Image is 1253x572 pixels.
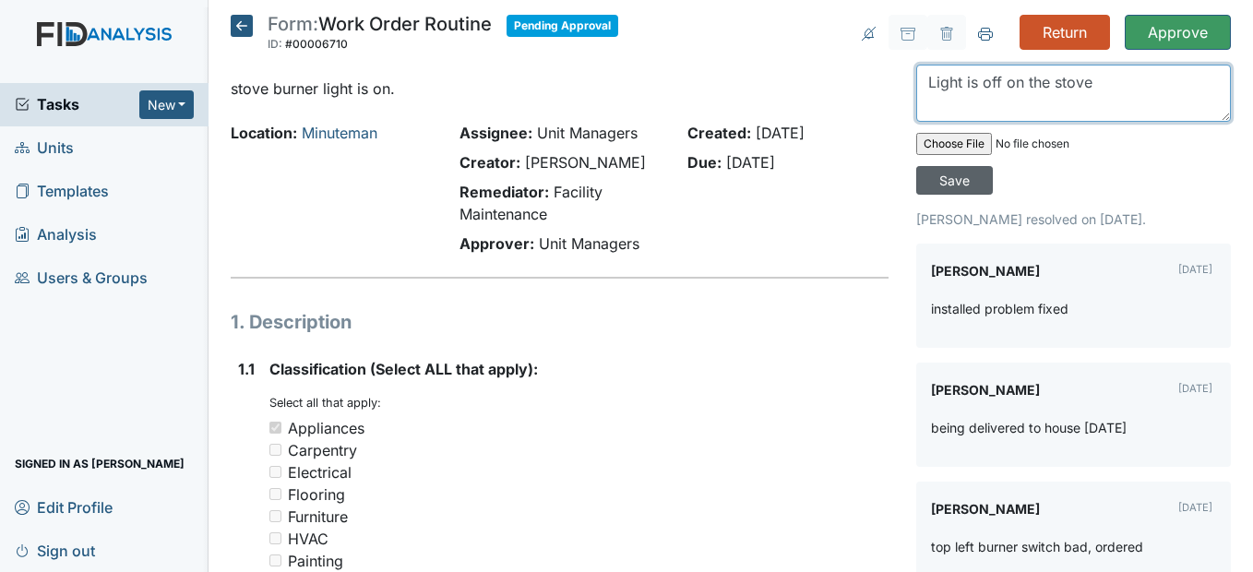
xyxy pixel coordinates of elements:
div: HVAC [288,528,328,550]
strong: Creator: [459,153,520,172]
span: Classification (Select ALL that apply): [269,360,538,378]
input: HVAC [269,532,281,544]
div: Electrical [288,461,352,483]
span: Users & Groups [15,264,148,292]
p: being delivered to house [DATE] [931,418,1127,437]
span: Unit Managers [537,124,638,142]
span: ID: [268,37,282,51]
strong: Due: [687,153,722,172]
span: [DATE] [726,153,775,172]
span: Form: [268,13,318,35]
span: Pending Approval [507,15,618,37]
span: Edit Profile [15,493,113,521]
span: Analysis [15,220,97,249]
input: Appliances [269,422,281,434]
strong: Remediator: [459,183,549,201]
input: Return [1020,15,1110,50]
p: [PERSON_NAME] resolved on [DATE]. [916,209,1231,229]
span: #00006710 [285,37,348,51]
label: 1.1 [238,358,255,380]
h1: 1. Description [231,308,888,336]
div: Carpentry [288,439,357,461]
div: Painting [288,550,343,572]
span: Sign out [15,536,95,565]
input: Flooring [269,488,281,500]
small: [DATE] [1178,501,1212,514]
p: top left burner switch bad, ordered [931,537,1143,556]
small: [DATE] [1178,263,1212,276]
p: stove burner light is on. [231,77,888,100]
strong: Created: [687,124,751,142]
a: Minuteman [302,124,377,142]
input: Furniture [269,510,281,522]
input: Save [916,166,993,195]
p: installed problem fixed [931,299,1068,318]
button: New [139,90,195,119]
label: [PERSON_NAME] [931,496,1040,522]
label: [PERSON_NAME] [931,377,1040,403]
div: Furniture [288,506,348,528]
input: Carpentry [269,444,281,456]
label: [PERSON_NAME] [931,258,1040,284]
input: Electrical [269,466,281,478]
input: Approve [1125,15,1231,50]
strong: Approver: [459,234,534,253]
div: Flooring [288,483,345,506]
span: Signed in as [PERSON_NAME] [15,449,185,478]
small: Select all that apply: [269,396,381,410]
span: Unit Managers [539,234,639,253]
strong: Assignee: [459,124,532,142]
span: Units [15,134,74,162]
div: Work Order Routine [268,15,492,55]
span: [PERSON_NAME] [525,153,646,172]
small: [DATE] [1178,382,1212,395]
strong: Location: [231,124,297,142]
div: Appliances [288,417,364,439]
span: Templates [15,177,109,206]
input: Painting [269,554,281,566]
span: [DATE] [756,124,805,142]
a: Tasks [15,93,139,115]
